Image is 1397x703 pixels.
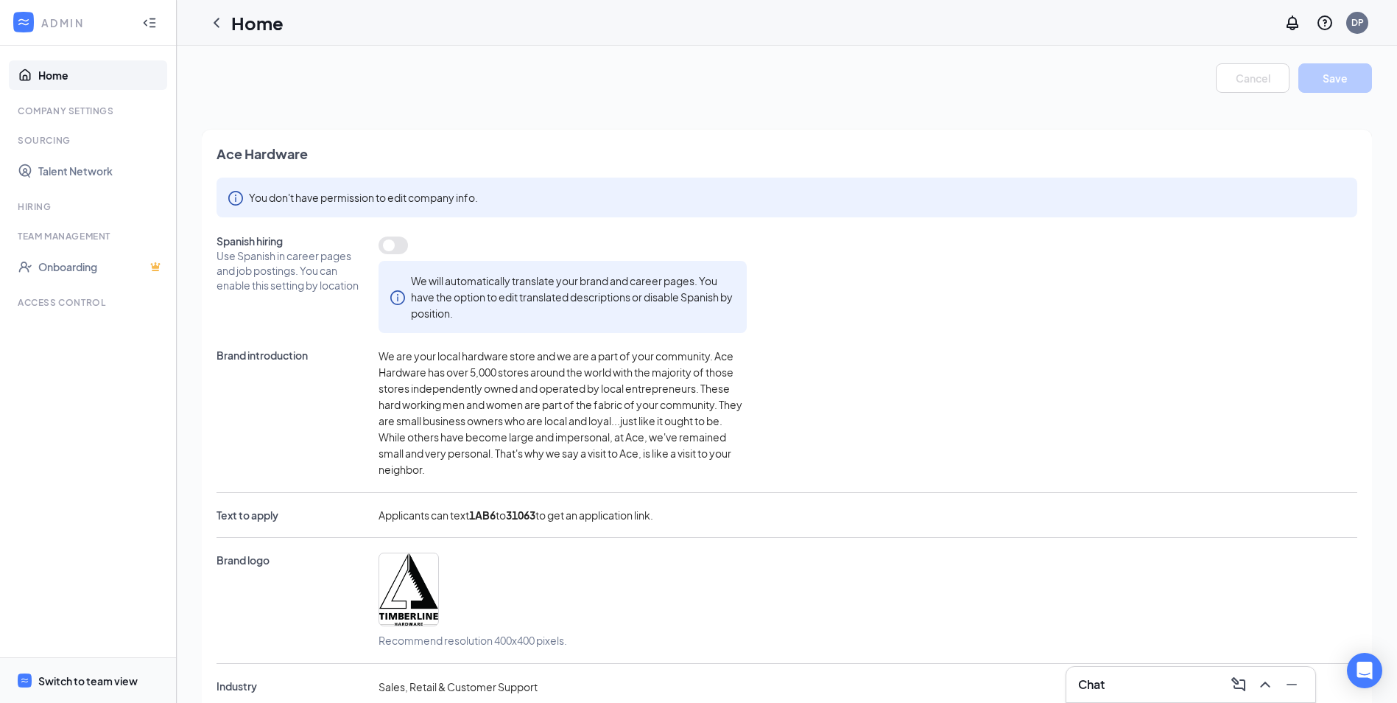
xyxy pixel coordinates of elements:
span: Text to apply [217,508,364,522]
h1: Home [231,10,284,35]
svg: WorkstreamLogo [20,676,29,685]
svg: ComposeMessage [1230,676,1248,693]
span: Recommend resolution 400x400 pixels. [379,553,567,648]
div: Switch to team view [38,674,138,688]
a: Talent Network [38,156,164,186]
span: Applicants can text to to get an application link. [379,508,653,522]
div: We will automatically translate your brand and career pages. You have the option to edit translat... [411,273,735,321]
svg: Collapse [142,15,157,30]
div: DP [1351,16,1364,29]
div: Company Settings [18,105,161,117]
h3: Chat [1078,676,1105,693]
span: Use Spanish in career pages and job postings. You can enable this setting by location [217,248,364,293]
div: Sourcing [18,134,161,147]
button: ComposeMessage [1227,673,1250,696]
span: Recommend resolution 400x400 pixels. [379,632,567,648]
button: Cancel [1216,63,1289,93]
a: OnboardingCrown [38,252,164,281]
span: Brand introduction [217,348,364,363]
button: Save [1298,63,1372,93]
b: 31063 [506,508,535,522]
button: Minimize [1280,673,1303,696]
span: info-circle [390,289,405,305]
div: We are your local hardware store and we are a part of your community. Ace Hardware has over 5,000... [379,348,747,478]
span: info-circle [228,189,243,206]
div: Team Management [18,230,161,242]
div: You don't have permission to edit company info. [249,189,1345,206]
b: 1AB6 [469,508,496,522]
span: Brand logo [217,553,364,567]
span: Industry [217,679,364,693]
a: Home [38,60,164,90]
div: Sales, Retail & Customer Support [379,679,747,695]
div: ADMIN [41,15,129,30]
svg: WorkstreamLogo [16,15,31,29]
div: Hiring [18,200,161,213]
svg: QuestionInfo [1316,14,1334,32]
span: Ace Hardware [217,144,1357,163]
svg: Notifications [1284,14,1301,32]
svg: ChevronLeft [208,14,225,32]
div: Access control [18,296,161,309]
svg: ChevronUp [1256,676,1274,693]
button: ChevronUp [1253,673,1277,696]
div: Open Intercom Messenger [1347,653,1382,688]
span: Spanish hiring [217,234,364,248]
svg: Minimize [1283,676,1301,693]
